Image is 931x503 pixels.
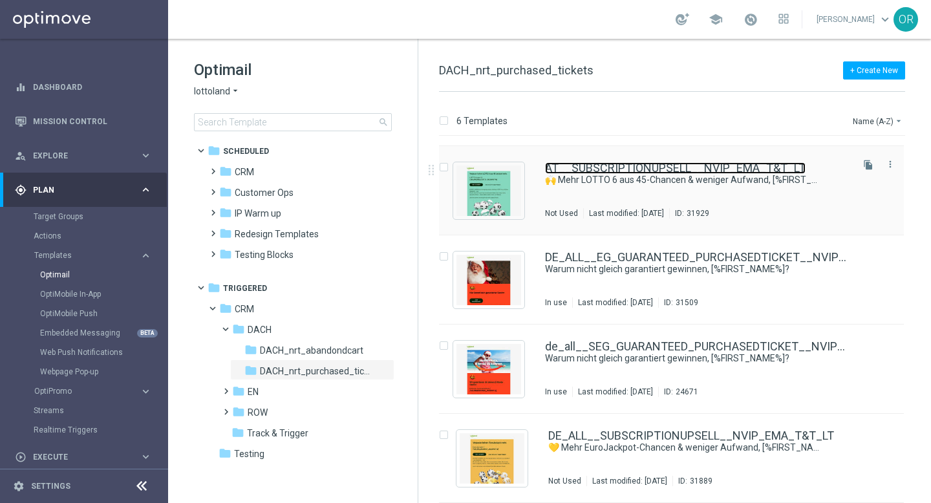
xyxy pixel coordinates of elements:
[40,284,167,304] div: OptiMobile In-App
[439,63,594,77] span: DACH_nrt_purchased_tickets
[545,263,820,275] a: Warum nicht gleich garantiert gewinnen, [%FIRST_NAME%]?
[230,85,241,98] i: arrow_drop_down
[545,174,850,186] div: 🙌 Mehr LOTTO 6 aus 45-Chancen & weniger Aufwand, [%FIRST_NAME%] 🙌
[34,211,134,222] a: Target Groups
[573,297,658,308] div: Last modified: [DATE]
[260,365,372,377] span: DACH_nrt_purchased_tickets
[14,116,153,127] div: Mission Control
[40,270,134,280] a: Optimail
[33,186,140,194] span: Plan
[40,367,134,377] a: Webpage Pop-up
[40,328,134,338] a: Embedded Messaging
[15,184,27,196] i: gps_fixed
[247,427,308,439] span: Track & Trigger
[34,381,167,401] div: OptiPromo
[14,452,153,462] button: play_circle_outline Execute keyboard_arrow_right
[548,442,850,454] div: 💛 Mehr EuroJackpot-Chancen & weniger Aufwand, [%FIRST_NAME%] 💛
[15,104,152,138] div: Mission Control
[34,246,167,381] div: Templates
[223,145,269,157] span: Scheduled
[658,387,698,397] div: ID:
[456,115,508,127] p: 6 Templates
[140,149,152,162] i: keyboard_arrow_right
[235,228,319,240] span: Redesign Templates
[14,151,153,161] button: person_search Explore keyboard_arrow_right
[232,405,245,418] i: folder
[260,345,363,356] span: DACH_nrt_abandondcart
[194,113,392,131] input: Search Template
[219,186,232,198] i: folder
[456,255,521,305] img: 31509.jpeg
[234,448,264,460] span: Testing
[33,453,140,461] span: Execute
[548,442,820,454] a: 💛 Mehr EuroJackpot-Chancen & weniger Aufwand, [%FIRST_NAME%] 💛
[208,144,220,157] i: folder
[545,162,806,174] a: AT__SUBSCRIPTIONUPSELL__NVIP_EMA_T&T_LT
[15,150,27,162] i: person_search
[34,387,127,395] span: OptiPromo
[34,386,153,396] button: OptiPromo keyboard_arrow_right
[34,401,167,420] div: Streams
[235,249,294,261] span: Testing Blocks
[851,113,905,129] button: Name (A-Z)arrow_drop_down
[456,344,521,394] img: 24671.jpeg
[244,364,257,377] i: folder
[34,387,140,395] div: OptiPromo
[244,343,257,356] i: folder
[140,385,152,398] i: keyboard_arrow_right
[223,283,267,294] span: Triggered
[545,341,850,352] a: de_all__SEG_GUARANTEED_PURCHASEDTICKET__NVIP_EMA_T&T_LT
[208,281,220,294] i: folder
[219,248,232,261] i: folder
[34,405,134,416] a: Streams
[426,325,928,414] div: Press SPACE to select this row.
[545,263,850,275] div: Warum nicht gleich garantiert gewinnen, [%FIRST_NAME%]?
[235,208,281,219] span: IP Warm up
[40,265,167,284] div: Optimail
[456,166,521,216] img: 31929.jpeg
[235,166,254,178] span: CRM
[40,343,167,362] div: Web Push Notifications
[15,81,27,93] i: equalizer
[34,207,167,226] div: Target Groups
[15,451,140,463] div: Execute
[34,231,134,241] a: Actions
[885,159,895,169] i: more_vert
[884,156,897,172] button: more_vert
[545,297,567,308] div: In use
[15,70,152,104] div: Dashboard
[232,385,245,398] i: folder
[14,82,153,92] button: equalizer Dashboard
[219,165,232,178] i: folder
[843,61,905,80] button: + Create New
[545,352,820,365] a: Warum nicht gleich garantiert gewinnen, [%FIRST_NAME%]?
[658,297,698,308] div: ID:
[248,386,259,398] span: EN
[545,174,820,186] a: 🙌 Mehr LOTTO 6 aus 45-Chancen & weniger Aufwand, [%FIRST_NAME%] 🙌
[34,250,153,261] button: Templates keyboard_arrow_right
[548,476,581,486] div: Not Used
[248,324,272,336] span: DACH
[14,185,153,195] button: gps_fixed Plan keyboard_arrow_right
[669,208,709,219] div: ID:
[235,303,254,315] span: CRM
[140,451,152,463] i: keyboard_arrow_right
[13,480,25,492] i: settings
[33,152,140,160] span: Explore
[15,451,27,463] i: play_circle_outline
[34,226,167,246] div: Actions
[426,146,928,235] div: Press SPACE to select this row.
[140,184,152,196] i: keyboard_arrow_right
[219,447,231,460] i: folder
[248,407,268,418] span: ROW
[194,85,230,98] span: lottoland
[40,362,167,381] div: Webpage Pop-up
[894,7,918,32] div: OR
[545,208,578,219] div: Not Used
[545,387,567,397] div: In use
